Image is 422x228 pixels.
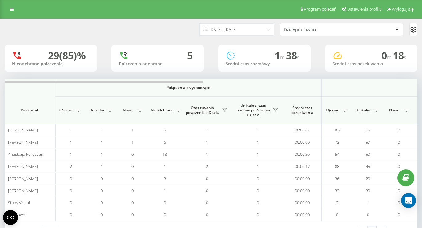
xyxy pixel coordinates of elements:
[131,127,134,133] span: 1
[101,139,103,145] span: 1
[8,188,38,193] span: [PERSON_NAME]
[8,200,30,205] span: Study Visual
[206,151,208,157] span: 1
[257,127,259,133] span: 1
[164,200,166,205] span: 0
[283,124,322,136] td: 00:00:07
[131,188,134,193] span: 0
[381,49,393,62] span: 0
[10,108,50,113] span: Pracownik
[185,106,220,115] span: Czas trwania połączenia > X sek.
[366,139,370,145] span: 57
[70,176,72,181] span: 0
[334,127,340,133] span: 102
[386,108,402,113] span: Nowe
[8,127,38,133] span: [PERSON_NAME]
[206,188,208,193] span: 0
[283,209,322,221] td: 00:00:00
[58,108,74,113] span: Łącznie
[235,103,271,118] span: Unikalne, czas trwania połączenia > X sek.
[70,164,72,169] span: 2
[164,127,166,133] span: 5
[283,172,322,184] td: 00:00:00
[347,7,382,12] span: Ustawienia profilu
[392,7,414,12] span: Wyloguj się
[398,139,400,145] span: 0
[101,164,103,169] span: 1
[366,176,370,181] span: 20
[70,200,72,205] span: 0
[335,176,339,181] span: 36
[257,188,259,193] span: 0
[206,164,208,169] span: 2
[101,200,103,205] span: 0
[206,212,208,218] span: 0
[356,108,372,113] span: Unikalne
[8,164,38,169] span: [PERSON_NAME]
[151,108,174,113] span: Nieodebrane
[275,49,286,62] span: 1
[70,139,72,145] span: 1
[336,200,338,205] span: 2
[206,139,208,145] span: 1
[398,212,400,218] span: 0
[89,108,105,113] span: Unikalne
[3,210,18,225] button: Open CMP widget
[206,176,208,181] span: 0
[304,7,336,12] span: Program poleceń
[280,54,286,61] span: m
[164,164,166,169] span: 1
[119,61,196,67] div: Połączenia odebrane
[288,106,317,115] span: Średni czas oczekiwania
[71,85,305,90] span: Połączenia przychodzące
[120,108,135,113] span: Nowe
[332,61,410,67] div: Średni czas oczekiwania
[367,212,369,218] span: 0
[70,188,72,193] span: 0
[393,49,406,62] span: 18
[366,164,370,169] span: 45
[283,136,322,148] td: 00:00:09
[257,164,259,169] span: 1
[163,151,167,157] span: 13
[131,164,134,169] span: 0
[283,160,322,172] td: 00:00:17
[367,200,369,205] span: 1
[131,139,134,145] span: 1
[131,212,134,218] span: 0
[206,200,208,205] span: 0
[286,49,299,62] span: 38
[101,212,103,218] span: 0
[8,151,43,157] span: Anastazja Forostian
[398,151,400,157] span: 0
[335,188,339,193] span: 32
[131,151,134,157] span: 0
[101,127,103,133] span: 1
[336,212,338,218] span: 0
[164,188,166,193] span: 1
[8,176,38,181] span: [PERSON_NAME]
[335,139,339,145] span: 73
[283,197,322,209] td: 00:00:00
[387,54,393,61] span: m
[187,50,193,61] div: 5
[257,176,259,181] span: 0
[12,61,90,67] div: Nieodebrane połączenia
[101,188,103,193] span: 0
[48,50,86,61] div: 29 (85)%
[284,27,357,32] div: Dział/pracownik
[297,54,299,61] span: s
[325,108,340,113] span: Łącznie
[70,212,72,218] span: 0
[398,127,400,133] span: 0
[206,127,208,133] span: 1
[398,200,400,205] span: 0
[283,185,322,197] td: 00:00:00
[404,54,406,61] span: s
[257,212,259,218] span: 0
[164,212,166,218] span: 0
[101,151,103,157] span: 1
[401,193,416,208] div: Open Intercom Messenger
[283,148,322,160] td: 00:00:36
[70,127,72,133] span: 1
